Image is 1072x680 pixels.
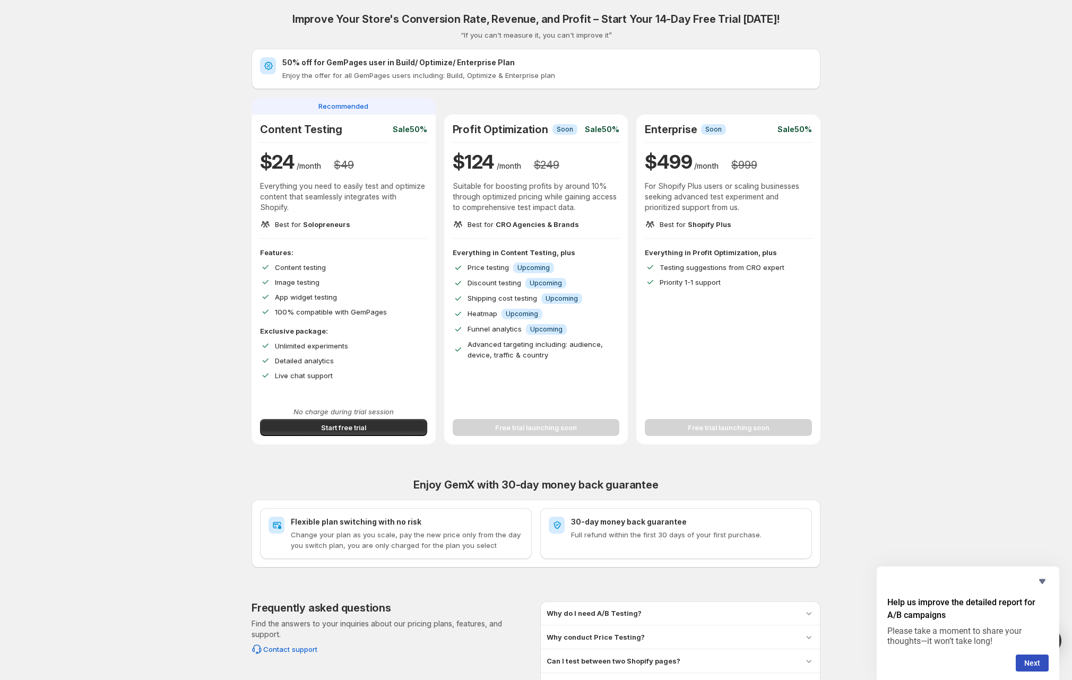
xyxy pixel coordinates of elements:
[291,529,523,551] p: Change your plan as you scale, pay the new price only from the day you switch plan, you are only ...
[260,326,427,336] p: Exclusive package:
[453,149,495,175] h1: $ 124
[260,406,427,417] p: No charge during trial session
[245,641,324,658] button: Contact support
[506,310,538,318] span: Upcoming
[694,161,719,171] p: /month
[468,340,603,359] span: Advanced targeting including: audience, device, traffic & country
[547,608,642,618] h3: Why do I need A/B Testing?
[645,181,812,213] p: For Shopify Plus users or scaling businesses seeking advanced test experiment and prioritized sup...
[260,247,427,258] p: Features:
[645,247,812,258] p: Everything in Profit Optimization, plus
[497,161,521,171] p: /month
[1016,655,1049,672] button: Next question
[252,601,391,614] h2: Frequently asked questions
[660,219,731,230] p: Best for
[517,264,550,272] span: Upcoming
[530,279,562,287] span: Upcoming
[468,219,579,230] p: Best for
[275,371,333,380] span: Live chat support
[291,517,523,527] h2: Flexible plan switching with no risk
[318,101,368,111] span: Recommended
[252,478,820,491] h2: Enjoy GemX with 30-day money back guarantee
[453,181,620,213] p: Suitable for boosting profits by around 10% through optimized pricing while gaining access to com...
[530,325,563,334] span: Upcoming
[777,124,812,135] p: Sale 50%
[334,159,353,171] h3: $ 49
[303,220,350,229] span: Solopreneurs
[275,356,334,365] span: Detailed analytics
[660,278,721,286] span: Priority 1-1 support
[252,618,532,640] p: Find the answers to your inquiries about our pricing plans, features, and support.
[705,125,722,134] span: Soon
[275,263,326,272] span: Content testing
[585,124,619,135] p: Sale 50%
[297,161,321,171] p: /month
[321,422,366,433] span: Start free trial
[731,159,757,171] h3: $ 999
[468,325,522,333] span: Funnel analytics
[468,278,521,287] span: Discount testing
[468,263,509,272] span: Price testing
[557,125,573,134] span: Soon
[282,57,812,68] h2: 50% off for GemPages user in Build/ Optimize/ Enterprise Plan
[887,575,1049,672] div: Help us improve the detailed report for A/B campaigns
[260,181,427,213] p: Everything you need to easily test and optimize content that seamlessly integrates with Shopify.
[468,309,497,318] span: Heatmap
[546,294,578,303] span: Upcoming
[260,149,295,175] h1: $ 24
[461,30,612,40] p: “If you can't measure it, you can't improve it”
[645,149,692,175] h1: $ 499
[496,220,579,229] span: CRO Agencies & Brands
[453,247,620,258] p: Everything in Content Testing, plus
[547,632,645,642] h3: Why conduct Price Testing?
[260,419,427,436] button: Start free trial
[275,293,337,301] span: App widget testing
[275,219,350,230] p: Best for
[645,123,697,136] h2: Enterprise
[393,124,427,135] p: Sale 50%
[887,596,1049,622] h2: Help us improve the detailed report for A/B campaigns
[275,278,319,286] span: Image testing
[275,342,348,350] span: Unlimited experiments
[292,13,780,25] h2: Improve Your Store's Conversion Rate, Revenue, and Profit – Start Your 14-Day Free Trial [DATE]!
[275,308,387,316] span: 100% compatible with GemPages
[534,159,559,171] h3: $ 249
[887,626,1049,646] p: Please take a moment to share your thoughts—it won’t take long!
[660,263,784,272] span: Testing suggestions from CRO expert
[571,517,803,527] h2: 30-day money back guarantee
[263,644,317,655] span: Contact support
[1036,575,1049,588] button: Hide survey
[282,70,812,81] p: Enjoy the offer for all GemPages users including: Build, Optimize & Enterprise plan
[468,294,537,302] span: Shipping cost testing
[688,220,731,229] span: Shopify Plus
[547,656,680,666] h3: Can I test between two Shopify pages?
[453,123,548,136] h2: Profit Optimization
[571,529,803,540] p: Full refund within the first 30 days of your first purchase.
[260,123,342,136] h2: Content Testing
